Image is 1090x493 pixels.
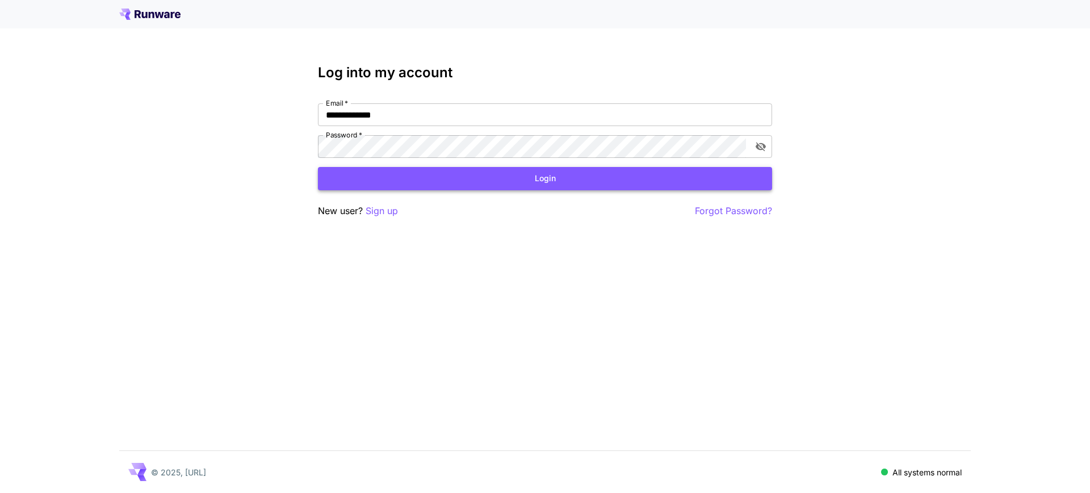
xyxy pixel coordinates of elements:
[326,130,362,140] label: Password
[366,204,398,218] button: Sign up
[695,204,772,218] button: Forgot Password?
[318,167,772,190] button: Login
[318,65,772,81] h3: Log into my account
[151,466,206,478] p: © 2025, [URL]
[326,98,348,108] label: Email
[892,466,962,478] p: All systems normal
[751,136,771,157] button: toggle password visibility
[318,204,398,218] p: New user?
